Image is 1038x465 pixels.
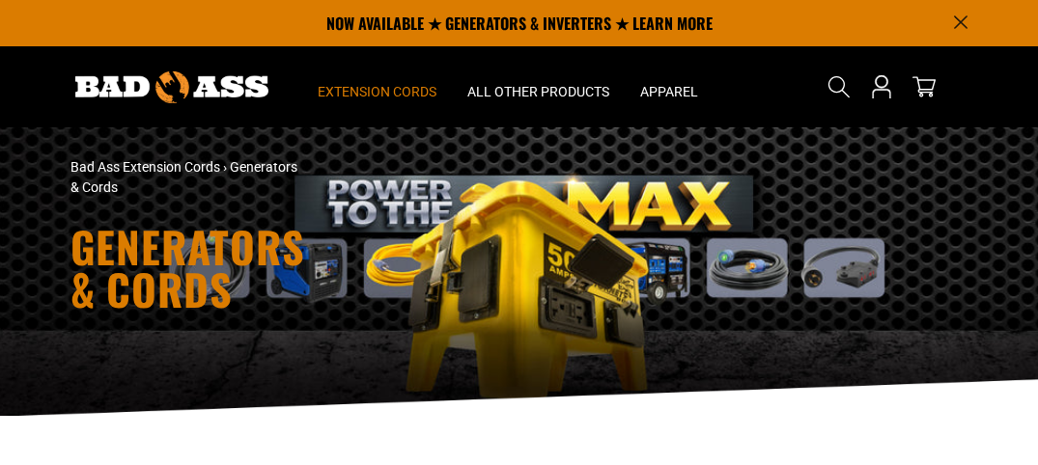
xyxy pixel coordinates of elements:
[824,71,855,102] summary: Search
[70,157,659,198] nav: breadcrumbs
[70,159,220,175] a: Bad Ass Extension Cords
[318,83,436,100] span: Extension Cords
[452,46,625,127] summary: All Other Products
[302,46,452,127] summary: Extension Cords
[640,83,698,100] span: Apparel
[70,226,814,311] h1: Generators & Cords
[75,71,268,103] img: Bad Ass Extension Cords
[467,83,609,100] span: All Other Products
[625,46,714,127] summary: Apparel
[223,159,227,175] span: ›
